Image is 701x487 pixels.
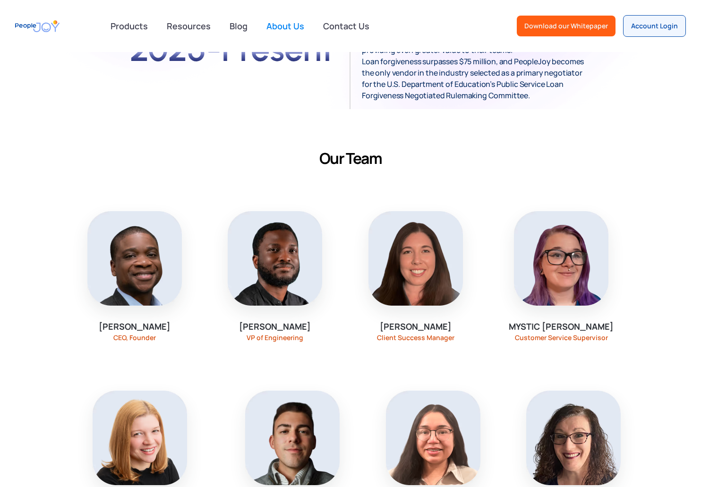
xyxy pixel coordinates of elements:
div: Mystic [PERSON_NAME] [509,321,614,333]
div: [PERSON_NAME] [239,321,311,333]
a: About Us [261,16,310,36]
a: Download our Whitepaper [517,16,616,36]
div: CEO, Founder [113,334,156,342]
a: home [15,16,60,37]
div: VP of Engineering [247,334,303,342]
div: Account Login [631,21,678,31]
a: Account Login [623,15,686,37]
div: [PERSON_NAME] [380,321,452,333]
div: Download our Whitepaper [524,21,608,31]
a: Resources [161,16,216,36]
a: Contact Us [317,16,375,36]
h2: Our Team [319,147,382,170]
div: Products [105,17,154,35]
div: Customer Service Supervisor [515,334,608,342]
div: Client Success Manager [377,334,454,342]
div: [PERSON_NAME] [99,321,171,333]
a: Blog [224,16,253,36]
p: PeopleJoy expands its platform to include: Tuition Discounts, boosting employers’ purchasing powe... [362,22,589,101]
